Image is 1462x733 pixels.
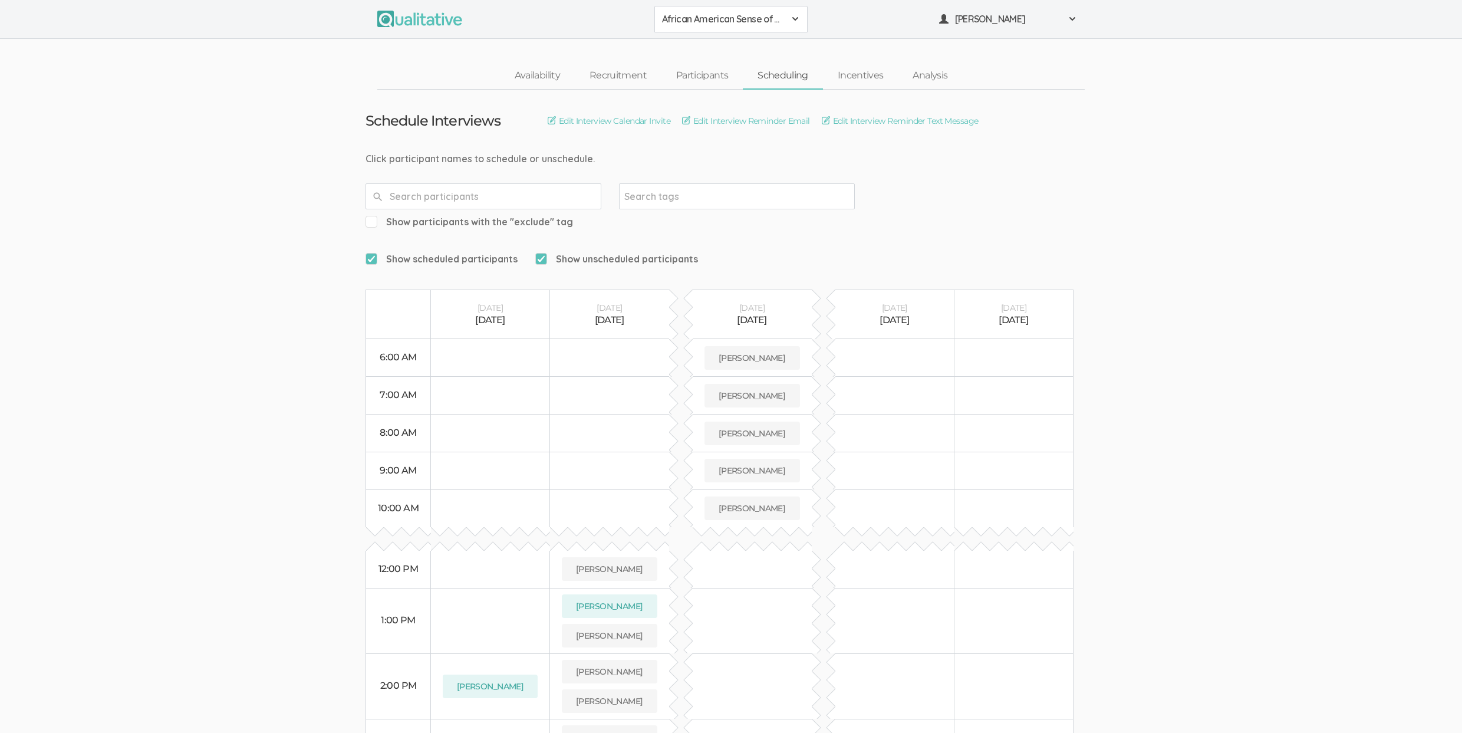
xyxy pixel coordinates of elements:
span: Show participants with the "exclude" tag [365,215,573,229]
img: Qualitative [377,11,462,27]
div: [DATE] [966,302,1061,314]
div: 7:00 AM [378,389,419,402]
a: Recruitment [575,63,661,88]
button: [PERSON_NAME] [704,459,800,482]
a: Edit Interview Calendar Invite [548,114,670,127]
button: [PERSON_NAME] [562,594,657,618]
button: [PERSON_NAME] [704,346,800,370]
div: 9:00 AM [378,464,419,478]
button: [PERSON_NAME] [562,624,657,647]
div: [DATE] [562,302,657,314]
input: Search tags [624,189,698,204]
input: Search participants [365,183,601,209]
div: 8:00 AM [378,426,419,440]
button: [PERSON_NAME] [562,557,657,581]
button: [PERSON_NAME] [931,6,1085,32]
div: 6:00 AM [378,351,419,364]
button: [PERSON_NAME] [443,675,538,698]
div: 2:00 PM [378,679,419,693]
div: 10:00 AM [378,502,419,515]
div: [DATE] [847,314,943,327]
button: African American Sense of Belonging [654,6,808,32]
div: 12:00 PM [378,563,419,576]
div: Click participant names to schedule or unschedule. [365,152,1096,166]
a: Edit Interview Reminder Email [682,114,810,127]
button: [PERSON_NAME] [704,384,800,407]
iframe: Chat Widget [1403,676,1462,733]
button: [PERSON_NAME] [704,497,800,520]
a: Analysis [898,63,962,88]
div: [DATE] [443,302,538,314]
div: [DATE] [704,302,800,314]
a: Scheduling [743,63,823,88]
div: 1:00 PM [378,614,419,627]
a: Incentives [823,63,898,88]
button: [PERSON_NAME] [704,422,800,445]
span: [PERSON_NAME] [955,12,1061,26]
button: [PERSON_NAME] [562,660,657,683]
a: Availability [500,63,575,88]
span: African American Sense of Belonging [662,12,785,26]
div: [DATE] [847,302,943,314]
span: Show unscheduled participants [535,252,698,266]
div: [DATE] [562,314,657,327]
h3: Schedule Interviews [365,113,500,129]
span: Show scheduled participants [365,252,518,266]
button: [PERSON_NAME] [562,689,657,713]
div: [DATE] [966,314,1061,327]
a: Edit Interview Reminder Text Message [822,114,979,127]
div: [DATE] [704,314,800,327]
div: [DATE] [443,314,538,327]
a: Participants [661,63,743,88]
